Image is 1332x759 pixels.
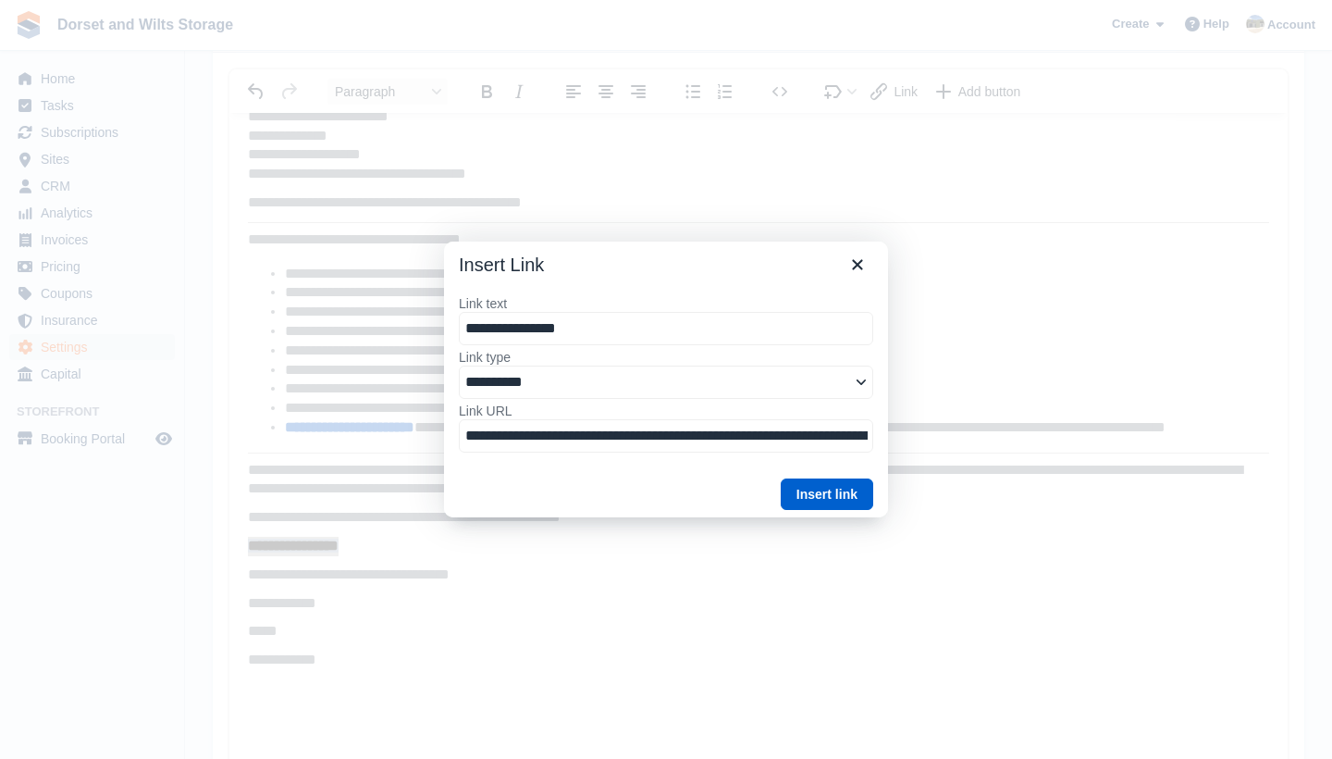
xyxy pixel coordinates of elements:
button: Insert link [781,479,873,510]
h1: Insert Link [459,253,544,277]
div: Insert Link [444,242,888,518]
label: Link text [459,295,873,312]
label: Link URL [459,403,873,419]
label: Link type [459,349,873,366]
button: Close [842,249,873,280]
